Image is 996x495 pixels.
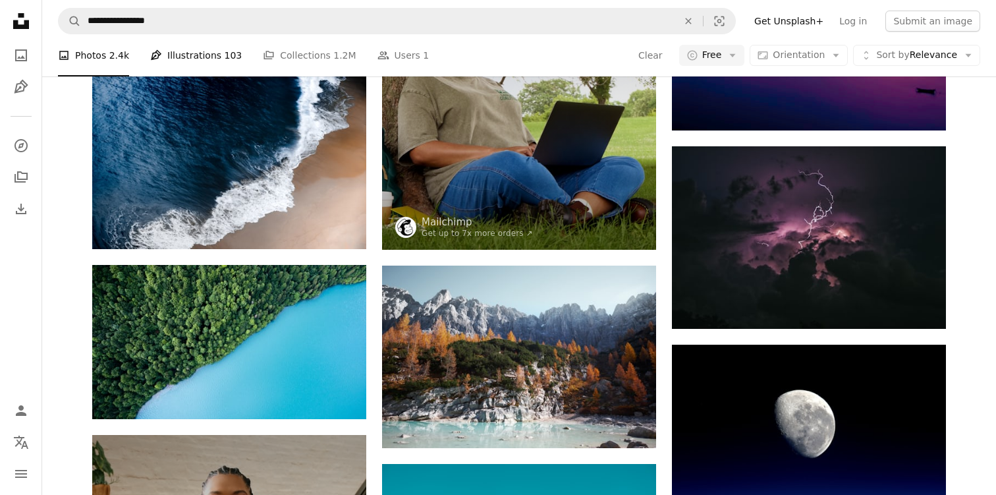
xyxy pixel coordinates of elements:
[8,132,34,159] a: Explore
[333,48,356,63] span: 1.2M
[679,45,745,66] button: Free
[422,229,533,238] a: Get up to 7x more orders ↗
[8,42,34,69] a: Photos
[8,461,34,487] button: Menu
[885,11,980,32] button: Submit an image
[773,49,825,60] span: Orientation
[8,397,34,424] a: Log in / Sign up
[750,45,848,66] button: Orientation
[8,164,34,190] a: Collections
[672,146,946,329] img: photography of lightning storm
[702,49,722,62] span: Free
[59,9,81,34] button: Search Unsplash
[672,430,946,442] a: moon photography
[92,335,366,347] a: bird's eye view photography of trees and body of water
[423,48,429,63] span: 1
[225,48,242,63] span: 103
[8,196,34,222] a: Download History
[876,49,909,60] span: Sort by
[672,231,946,243] a: photography of lightning storm
[746,11,831,32] a: Get Unsplash+
[8,74,34,100] a: Illustrations
[8,8,34,37] a: Home — Unsplash
[92,152,366,163] a: aerial photography of seashore
[150,34,242,76] a: Illustrations 103
[876,49,957,62] span: Relevance
[382,351,656,363] a: worms eye view of mountain during daytime
[395,217,416,238] img: Go to Mailchimp's profile
[422,216,533,229] a: Mailchimp
[704,9,735,34] button: Visual search
[8,429,34,455] button: Language
[58,8,736,34] form: Find visuals sitewide
[382,106,656,118] a: Woman using laptop while sitting under a tree
[382,266,656,448] img: worms eye view of mountain during daytime
[263,34,356,76] a: Collections 1.2M
[92,265,366,419] img: bird's eye view photography of trees and body of water
[674,9,703,34] button: Clear
[853,45,980,66] button: Sort byRelevance
[92,67,366,249] img: aerial photography of seashore
[638,45,663,66] button: Clear
[831,11,875,32] a: Log in
[377,34,429,76] a: Users 1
